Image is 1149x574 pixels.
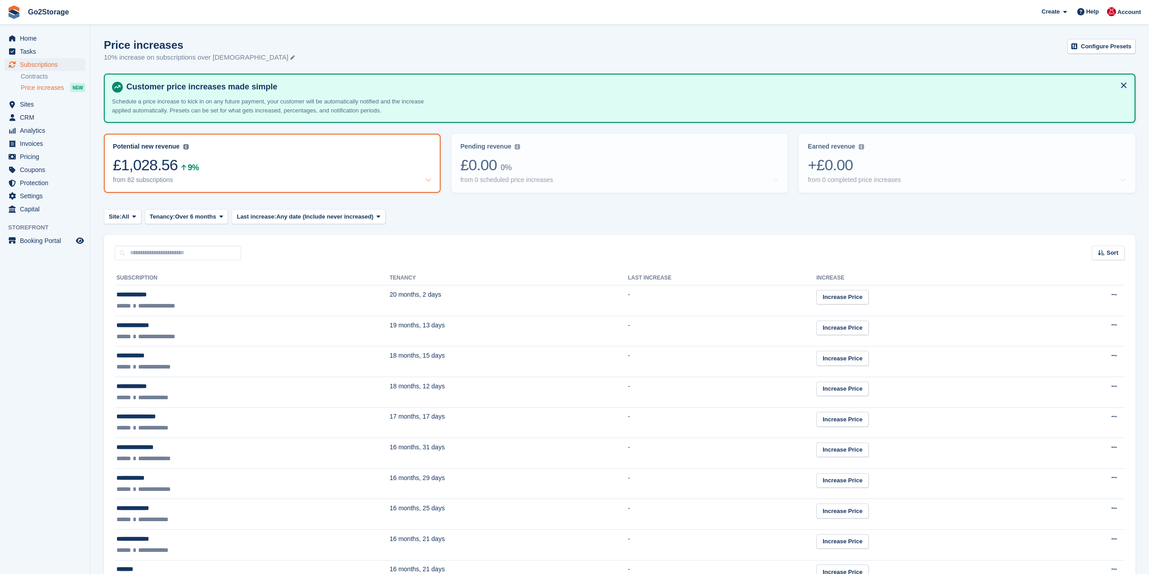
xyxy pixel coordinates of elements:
div: NEW [70,83,85,92]
a: Increase Price [816,382,869,397]
th: Tenancy [390,271,628,285]
a: Increase Price [816,473,869,488]
a: Price increases NEW [21,83,85,93]
div: £1,028.56 [113,156,432,174]
a: menu [5,32,85,45]
a: Increase Price [816,443,869,457]
span: 16 months, 29 days [390,474,445,481]
div: Earned revenue [808,143,855,150]
span: Booking Portal [20,234,74,247]
span: 17 months, 17 days [390,413,445,420]
a: menu [5,45,85,58]
img: icon-info-grey-7440780725fd019a000dd9b08b2336e03edf1995a4989e88bcd33f0948082b44.svg [515,144,520,149]
a: Contracts [21,72,85,81]
span: Sites [20,98,74,111]
span: 16 months, 21 days [390,535,445,542]
span: Last increase: [237,212,276,221]
span: Tenancy: [150,212,175,221]
span: Help [1086,7,1099,16]
span: 16 months, 25 days [390,504,445,512]
a: menu [5,111,85,124]
th: Increase [816,271,1043,285]
th: Subscription [115,271,390,285]
span: Tasks [20,45,74,58]
button: Tenancy: Over 6 months [145,209,228,224]
span: Create [1042,7,1060,16]
span: All [121,212,129,221]
div: Pending revenue [461,143,512,150]
a: Configure Presets [1067,39,1135,54]
span: 16 months, 31 days [390,443,445,451]
td: - [628,407,817,438]
td: - [628,285,817,316]
a: Increase Price [816,534,869,549]
a: Increase Price [816,351,869,366]
a: Preview store [74,235,85,246]
span: Site: [109,212,121,221]
a: Increase Price [816,504,869,518]
td: - [628,499,817,530]
td: - [628,438,817,469]
div: from 0 scheduled price increases [461,176,553,184]
a: menu [5,150,85,163]
span: 16 months, 21 days [390,565,445,573]
a: menu [5,163,85,176]
span: Any date (Include never increased) [276,212,373,221]
span: CRM [20,111,74,124]
div: 9% [188,164,199,171]
span: 19 months, 13 days [390,322,445,329]
h1: Price increases [104,39,295,51]
a: menu [5,234,85,247]
span: Over 6 months [175,212,216,221]
th: Last increase [628,271,817,285]
p: 10% increase on subscriptions over [DEMOGRAPHIC_DATA] [104,52,295,63]
div: +£0.00 [808,156,1126,174]
span: Subscriptions [20,58,74,71]
a: Increase Price [816,412,869,427]
span: Invoices [20,137,74,150]
a: menu [5,190,85,202]
span: Settings [20,190,74,202]
img: icon-info-grey-7440780725fd019a000dd9b08b2336e03edf1995a4989e88bcd33f0948082b44.svg [183,144,189,149]
span: Price increases [21,84,64,92]
span: Sort [1107,248,1118,257]
div: from 0 completed price increases [808,176,901,184]
td: - [628,529,817,560]
a: menu [5,203,85,215]
h4: Customer price increases made simple [123,82,1127,92]
a: menu [5,137,85,150]
a: menu [5,124,85,137]
span: Protection [20,177,74,189]
img: James Pearson [1107,7,1116,16]
a: Go2Storage [24,5,73,19]
span: Analytics [20,124,74,137]
a: Potential new revenue £1,028.56 9% from 82 subscriptions [104,134,441,193]
a: Increase Price [816,290,869,305]
div: 0% [501,164,512,171]
span: 18 months, 15 days [390,352,445,359]
td: - [628,316,817,346]
div: £0.00 [461,156,779,174]
span: Storefront [8,223,90,232]
a: menu [5,177,85,189]
span: Account [1117,8,1141,17]
span: 20 months, 2 days [390,291,441,298]
td: - [628,468,817,499]
span: Capital [20,203,74,215]
span: Home [20,32,74,45]
img: stora-icon-8386f47178a22dfd0bd8f6a31ec36ba5ce8667c1dd55bd0f319d3a0aa187defe.svg [7,5,21,19]
a: Earned revenue +£0.00 from 0 completed price increases [799,134,1135,193]
div: from 82 subscriptions [113,176,173,184]
span: Pricing [20,150,74,163]
a: Pending revenue £0.00 0% from 0 scheduled price increases [451,134,788,193]
span: 18 months, 12 days [390,383,445,390]
p: Schedule a price increase to kick in on any future payment, your customer will be automatically n... [112,97,428,115]
img: icon-info-grey-7440780725fd019a000dd9b08b2336e03edf1995a4989e88bcd33f0948082b44.svg [859,144,864,149]
td: - [628,346,817,377]
button: Last increase: Any date (Include never increased) [232,209,385,224]
button: Site: All [104,209,141,224]
td: - [628,377,817,407]
div: Potential new revenue [113,143,180,150]
a: Increase Price [816,321,869,336]
span: Coupons [20,163,74,176]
